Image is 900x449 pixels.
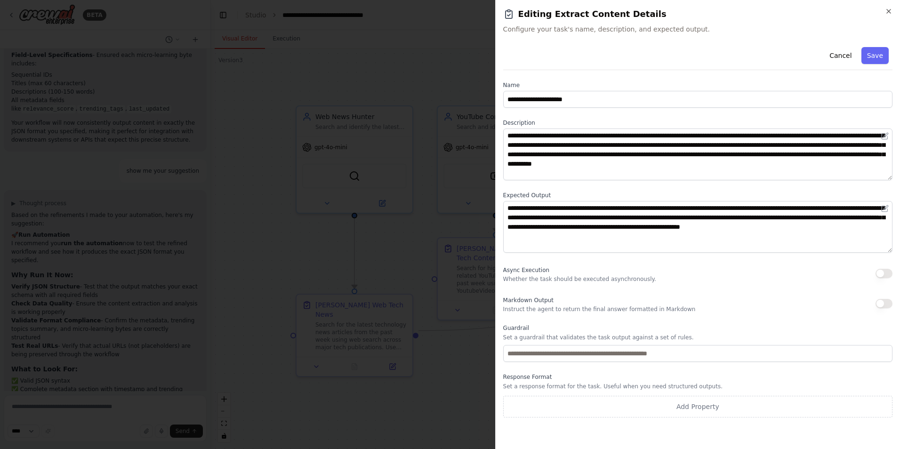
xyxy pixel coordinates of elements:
[503,8,892,21] h2: Editing Extract Content Details
[503,396,892,417] button: Add Property
[879,203,891,214] button: Open in editor
[503,267,549,273] span: Async Execution
[503,305,696,313] p: Instruct the agent to return the final answer formatted in Markdown
[503,275,656,283] p: Whether the task should be executed asynchronously.
[503,119,892,127] label: Description
[503,324,892,332] label: Guardrail
[503,81,892,89] label: Name
[861,47,889,64] button: Save
[503,192,892,199] label: Expected Output
[879,130,891,142] button: Open in editor
[503,383,892,390] p: Set a response format for the task. Useful when you need structured outputs.
[824,47,857,64] button: Cancel
[503,297,554,304] span: Markdown Output
[503,373,892,381] label: Response Format
[503,334,892,341] p: Set a guardrail that validates the task output against a set of rules.
[503,24,892,34] span: Configure your task's name, description, and expected output.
